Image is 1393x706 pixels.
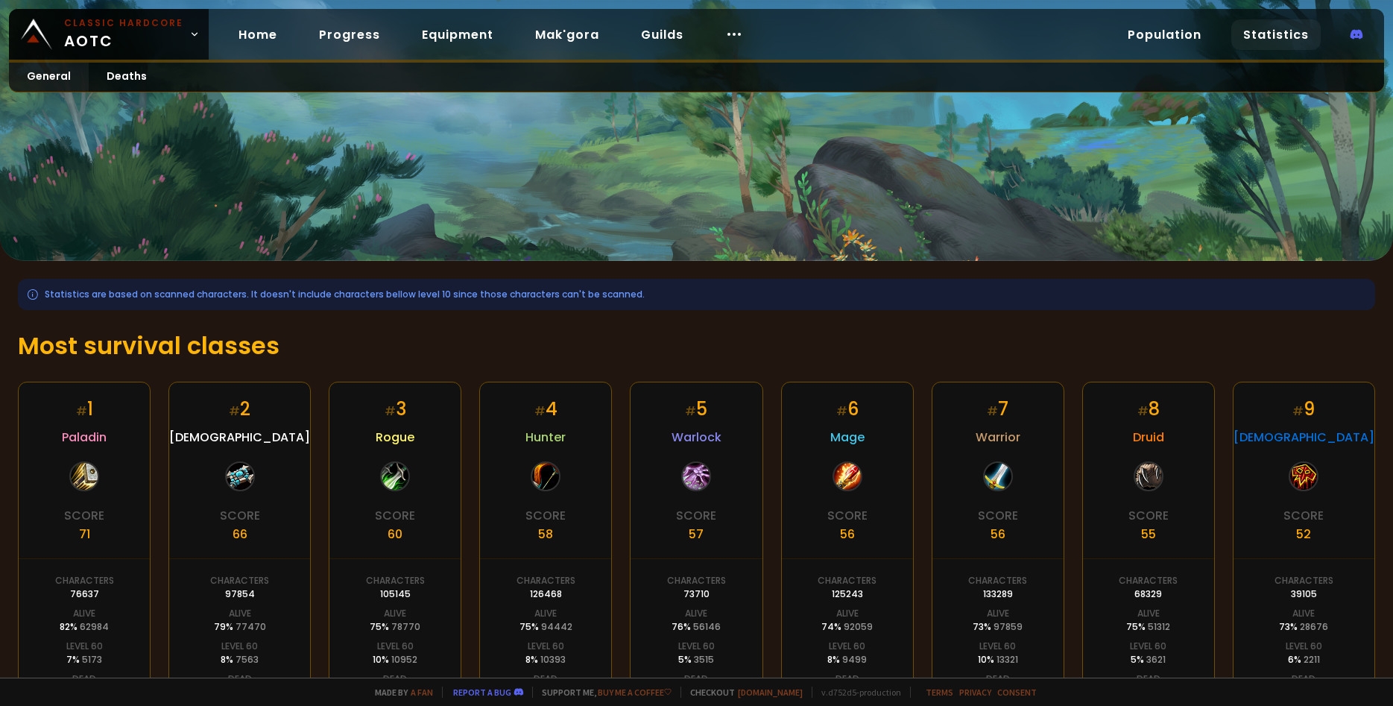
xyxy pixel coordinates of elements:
div: Level 60 [1286,640,1322,653]
span: 10393 [540,653,566,666]
span: 3621 [1146,653,1166,666]
div: 73 % [973,620,1023,634]
div: 97854 [225,587,255,601]
div: 10 % [373,653,417,666]
div: 73 % [1279,620,1328,634]
div: 8 % [221,653,259,666]
div: Level 60 [66,640,103,653]
div: 8 % [827,653,867,666]
a: Statistics [1231,19,1321,50]
div: Score [220,506,260,525]
div: Score [1128,506,1169,525]
span: 2211 [1304,653,1320,666]
span: 3515 [694,653,714,666]
a: Home [227,19,289,50]
div: Characters [517,574,575,587]
div: 5 [685,396,707,422]
div: 56 [991,525,1005,543]
div: 10 % [978,653,1018,666]
a: Terms [926,687,953,698]
small: # [534,403,546,420]
span: v. d752d5 - production [812,687,901,698]
div: 8 % [525,653,566,666]
div: 105145 [380,587,411,601]
div: Dead [836,672,859,686]
div: Characters [968,574,1027,587]
div: 76 % [672,620,721,634]
div: Dead [684,672,708,686]
span: 51312 [1148,620,1170,633]
div: 126468 [530,587,562,601]
span: 77470 [236,620,266,633]
span: Checkout [680,687,803,698]
div: 8 [1137,396,1160,422]
div: Characters [818,574,876,587]
div: Score [525,506,566,525]
span: Made by [366,687,433,698]
div: 73710 [683,587,710,601]
a: Progress [307,19,392,50]
small: # [1137,403,1149,420]
div: 55 [1141,525,1156,543]
span: Druid [1133,428,1164,447]
div: Alive [836,607,859,620]
div: 4 [534,396,557,422]
span: 92059 [844,620,873,633]
span: Warlock [672,428,721,447]
span: [DEMOGRAPHIC_DATA] [1234,428,1374,447]
small: # [685,403,696,420]
small: # [1292,403,1304,420]
div: Characters [55,574,114,587]
span: Mage [830,428,865,447]
div: Score [375,506,415,525]
div: 76637 [70,587,99,601]
div: Characters [667,574,726,587]
span: Warrior [976,428,1020,447]
small: # [836,403,847,420]
div: 75 % [370,620,420,634]
a: Guilds [629,19,695,50]
div: Dead [383,672,407,686]
div: Alive [1137,607,1160,620]
div: 82 % [60,620,109,634]
span: Paladin [62,428,107,447]
div: Dead [1292,672,1315,686]
div: 1 [76,396,93,422]
span: 5173 [82,653,102,666]
div: 56 [840,525,855,543]
div: Dead [1137,672,1160,686]
div: 5 % [678,653,714,666]
div: 79 % [214,620,266,634]
div: Level 60 [377,640,414,653]
a: Mak'gora [523,19,611,50]
div: Dead [72,672,96,686]
div: Dead [228,672,252,686]
a: Privacy [959,687,991,698]
div: 2 [229,396,250,422]
a: Buy me a coffee [598,687,672,698]
span: [DEMOGRAPHIC_DATA] [169,428,310,447]
div: 6 [836,396,859,422]
div: Alive [229,607,251,620]
span: 94442 [541,620,572,633]
span: Rogue [376,428,414,447]
div: 75 % [1126,620,1170,634]
div: 39105 [1291,587,1317,601]
div: Level 60 [221,640,258,653]
a: Population [1116,19,1213,50]
div: Score [827,506,868,525]
div: Level 60 [979,640,1016,653]
div: Characters [1119,574,1178,587]
span: AOTC [64,16,183,52]
div: Characters [366,574,425,587]
div: Level 60 [829,640,865,653]
div: Score [64,506,104,525]
span: 62984 [80,620,109,633]
div: Dead [986,672,1010,686]
div: 57 [689,525,704,543]
span: Hunter [525,428,566,447]
div: Level 60 [1130,640,1166,653]
div: Alive [73,607,95,620]
a: Deaths [89,63,165,92]
div: Alive [685,607,707,620]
